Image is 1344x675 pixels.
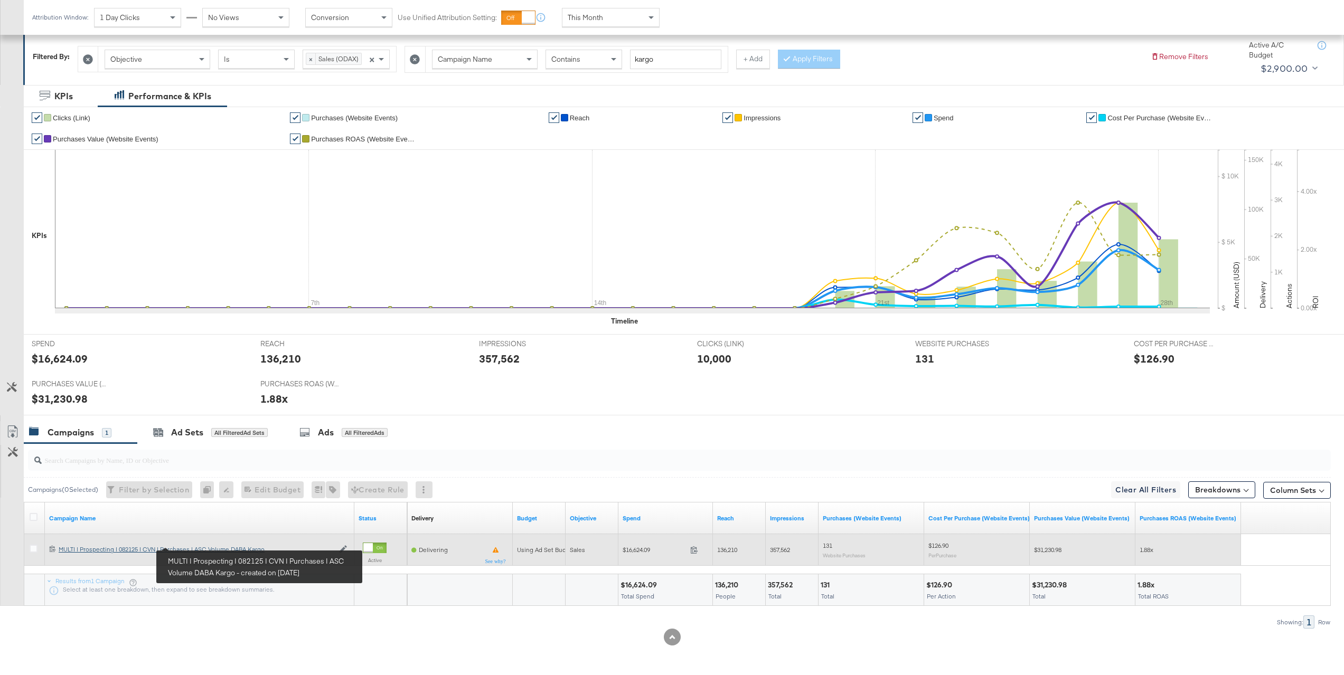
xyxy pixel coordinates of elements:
[311,135,417,143] span: Purchases ROAS (Website Events)
[53,135,158,143] span: Purchases Value (Website Events)
[260,339,340,349] span: REACH
[915,351,934,366] div: 131
[927,592,956,600] span: Per Action
[611,316,638,326] div: Timeline
[517,546,576,554] div: Using Ad Set Budget
[200,481,219,498] div: 0
[570,546,585,554] span: Sales
[928,541,948,549] span: $126.90
[1032,580,1070,590] div: $31,230.98
[54,90,73,102] div: KPIs
[290,112,300,123] a: ✔
[59,545,334,554] a: MULTI | Prospecting | 082125 | CVN | Purchases | ASC Volume DABA Kargo
[1263,482,1331,499] button: Column Sets
[744,114,781,122] span: Impressions
[1138,592,1169,600] span: Total ROAS
[736,50,770,69] button: + Add
[1188,481,1255,498] button: Breakdowns
[128,90,211,102] div: Performance & KPIs
[369,54,374,63] span: ×
[290,134,300,144] a: ✔
[32,14,89,21] div: Attribution Window:
[716,592,736,600] span: People
[1276,619,1303,626] div: Showing:
[768,580,796,590] div: 357,562
[630,50,721,69] input: Enter a search term
[823,541,832,549] span: 131
[1134,351,1174,366] div: $126.90
[42,445,1209,466] input: Search Campaigns by Name, ID or Objective
[1311,296,1320,308] text: ROI
[1318,619,1331,626] div: Row
[32,112,42,123] a: ✔
[1232,262,1241,308] text: Amount (USD)
[33,52,70,62] div: Filtered By:
[411,514,434,522] div: Delivery
[102,428,111,438] div: 1
[311,114,398,122] span: Purchases (Website Events)
[1032,592,1046,600] span: Total
[768,592,782,600] span: Total
[367,50,376,68] span: Clear all
[110,54,142,64] span: Objective
[342,428,388,438] div: All Filtered Ads
[1034,514,1131,522] a: The total value of the purchase actions tracked by your Custom Audience pixel on your website aft...
[770,514,814,522] a: The number of times your ad was served. On mobile apps an ad is counted as served the first time ...
[623,514,709,522] a: The total amount spent to date.
[821,580,833,590] div: 131
[770,546,790,554] span: 357,562
[32,339,111,349] span: SPEND
[100,13,140,22] span: 1 Day Clicks
[32,391,88,406] div: $31,230.98
[318,426,334,439] div: Ads
[1134,339,1213,349] span: COST PER PURCHASE (WEBSITE EVENTS)
[915,339,994,349] span: WEBSITE PURCHASES
[697,339,776,349] span: CLICKS (LINK)
[570,114,590,122] span: Reach
[32,379,111,389] span: PURCHASES VALUE (WEBSITE EVENTS)
[1140,546,1153,554] span: 1.88x
[411,514,434,522] a: Reflects the ability of your Ad Campaign to achieve delivery based on ad states, schedule and bud...
[823,552,866,558] sub: Website Purchases
[260,391,288,406] div: 1.88x
[722,112,733,123] a: ✔
[934,114,954,122] span: Spend
[1140,514,1237,522] a: The total value of the purchase actions divided by spend tracked by your Custom Audience pixel on...
[260,351,301,366] div: 136,210
[1284,283,1294,308] text: Actions
[1034,546,1061,554] span: $31,230.98
[419,546,448,554] span: Delivering
[1115,483,1176,497] span: Clear All Filters
[32,351,88,366] div: $16,624.09
[1256,60,1320,77] button: $2,900.00
[715,580,741,590] div: 136,210
[398,13,497,23] label: Use Unified Attribution Setting:
[32,231,47,241] div: KPIs
[211,428,268,438] div: All Filtered Ad Sets
[224,54,230,64] span: Is
[621,580,660,590] div: $16,624.09
[208,13,239,22] span: No Views
[1138,580,1158,590] div: 1.88x
[1111,481,1180,498] button: Clear All Filters
[913,112,923,123] a: ✔
[363,557,387,564] label: Active
[1249,40,1307,60] div: Active A/C Budget
[311,13,349,22] span: Conversion
[479,351,520,366] div: 357,562
[823,514,920,522] a: The number of times a purchase was made tracked by your Custom Audience pixel on your website aft...
[1151,52,1208,62] button: Remove Filters
[260,379,340,389] span: PURCHASES ROAS (WEBSITE EVENTS)
[316,53,361,64] span: Sales (ODAX)
[171,426,203,439] div: Ad Sets
[28,485,98,495] div: Campaigns ( 0 Selected)
[928,552,956,558] sub: Per Purchase
[1107,114,1213,122] span: Cost Per Purchase (Website Events)
[359,514,403,522] a: Shows the current state of your Ad Campaign.
[717,514,762,522] a: The number of people your ad was served to.
[621,592,654,600] span: Total Spend
[697,351,731,366] div: 10,000
[717,546,737,554] span: 136,210
[926,580,955,590] div: $126.90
